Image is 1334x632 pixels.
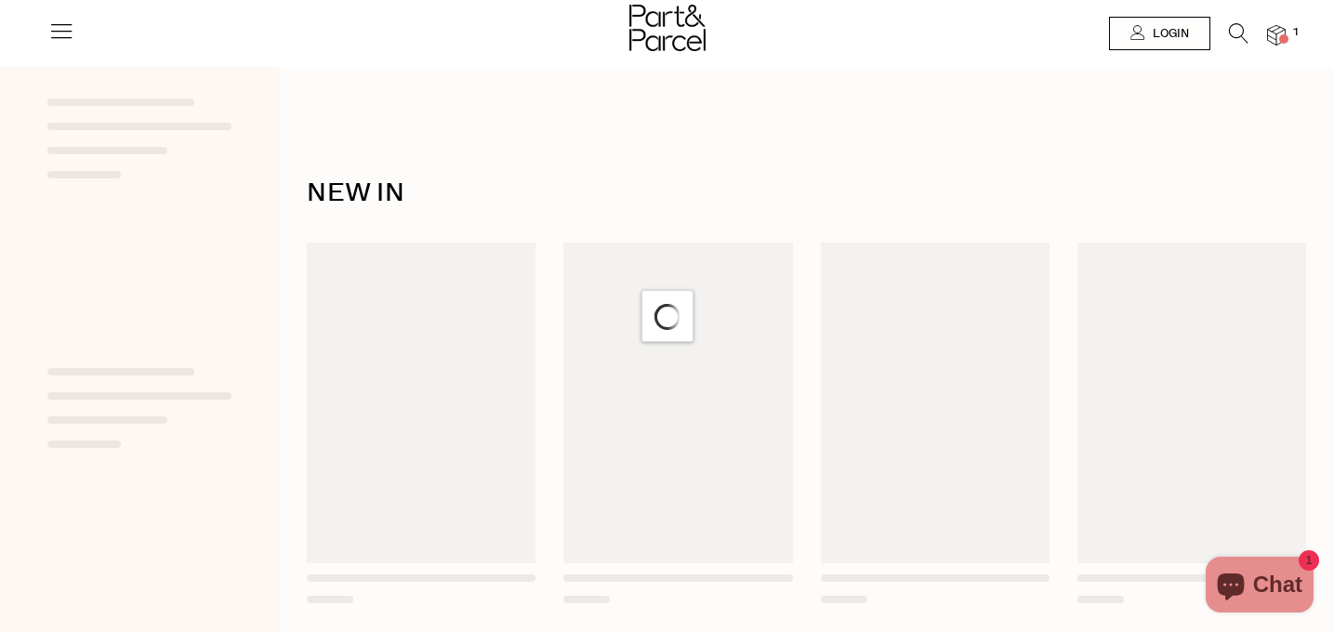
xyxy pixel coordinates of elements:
a: Login [1109,17,1210,50]
a: 1 [1267,25,1286,45]
span: 1 [1288,24,1304,41]
h1: NEW IN [307,172,1306,215]
img: Part&Parcel [629,5,706,51]
span: Login [1148,26,1189,42]
inbox-online-store-chat: Shopify online store chat [1200,557,1319,617]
